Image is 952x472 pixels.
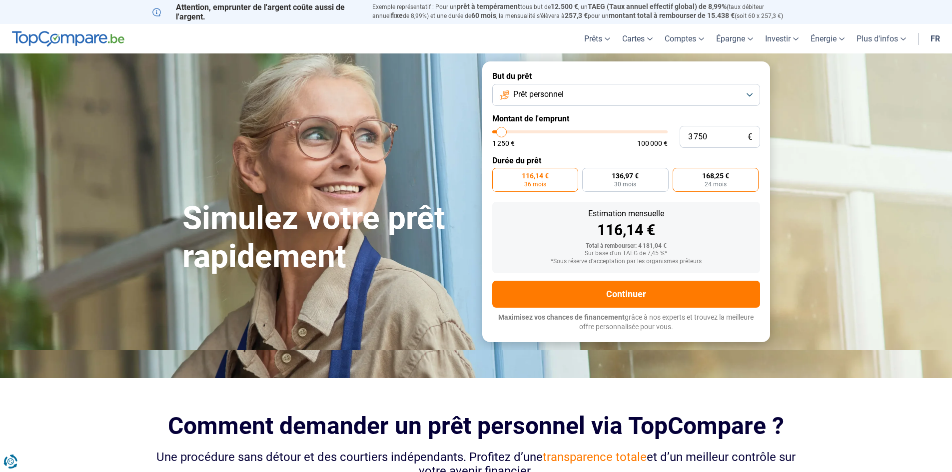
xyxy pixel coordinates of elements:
span: 100 000 € [637,140,668,147]
a: Épargne [710,24,759,53]
span: 24 mois [705,181,727,187]
a: Investir [759,24,805,53]
label: Montant de l'emprunt [492,114,760,123]
div: Sur base d'un TAEG de 7,45 %* [500,250,752,257]
p: Exemple représentatif : Pour un tous but de , un (taux débiteur annuel de 8,99%) et une durée de ... [372,2,800,20]
span: 136,97 € [612,172,639,179]
span: 36 mois [524,181,546,187]
span: 60 mois [471,11,496,19]
span: 168,25 € [702,172,729,179]
span: transparence totale [543,450,647,464]
h1: Simulez votre prêt rapidement [182,199,470,276]
span: TAEG (Taux annuel effectif global) de 8,99% [588,2,727,10]
a: Cartes [616,24,659,53]
p: Attention, emprunter de l'argent coûte aussi de l'argent. [152,2,360,21]
span: 257,3 € [565,11,588,19]
img: TopCompare [12,31,124,47]
span: 30 mois [614,181,636,187]
a: Prêts [578,24,616,53]
h2: Comment demander un prêt personnel via TopCompare ? [152,412,800,440]
a: Comptes [659,24,710,53]
a: Énergie [805,24,851,53]
span: montant total à rembourser de 15.438 € [609,11,735,19]
label: Durée du prêt [492,156,760,165]
a: fr [925,24,946,53]
span: 12.500 € [551,2,578,10]
span: 1 250 € [492,140,515,147]
span: fixe [391,11,403,19]
span: € [748,133,752,141]
p: grâce à nos experts et trouvez la meilleure offre personnalisée pour vous. [492,313,760,332]
button: Prêt personnel [492,84,760,106]
div: Total à rembourser: 4 181,04 € [500,243,752,250]
span: Prêt personnel [513,89,564,100]
button: Continuer [492,281,760,308]
span: prêt à tempérament [457,2,520,10]
div: 116,14 € [500,223,752,238]
span: Maximisez vos chances de financement [498,313,625,321]
span: 116,14 € [522,172,549,179]
label: But du prêt [492,71,760,81]
a: Plus d'infos [851,24,912,53]
div: Estimation mensuelle [500,210,752,218]
div: *Sous réserve d'acceptation par les organismes prêteurs [500,258,752,265]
